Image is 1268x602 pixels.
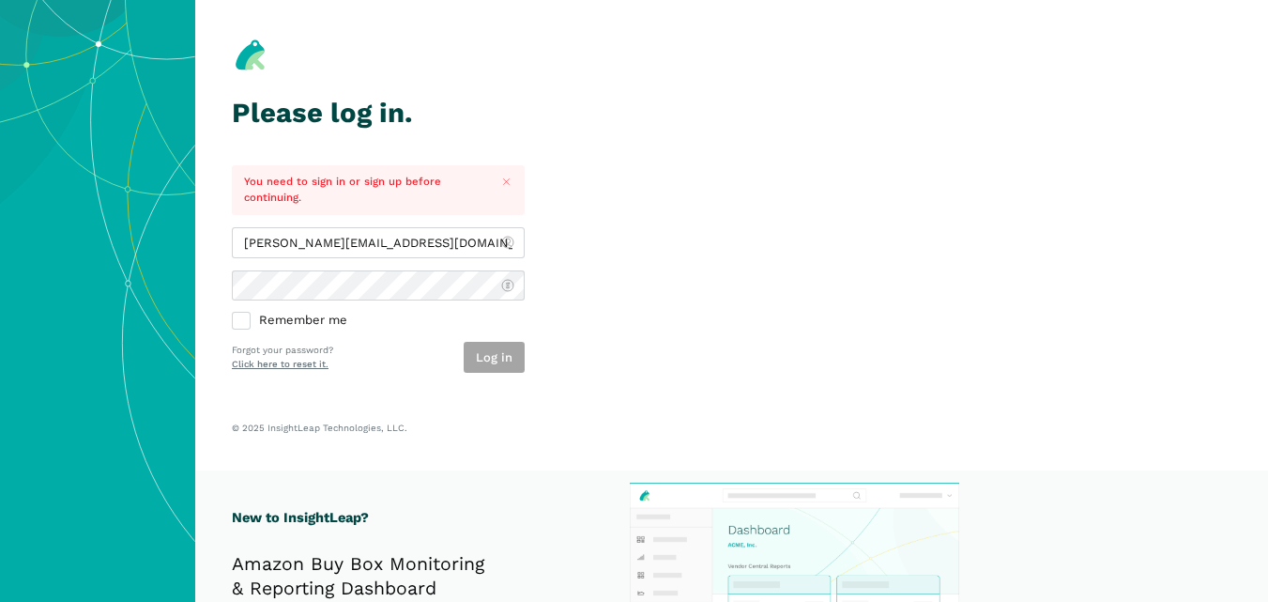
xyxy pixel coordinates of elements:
a: Click here to reset it. [232,359,328,369]
p: You need to sign in or sign up before continuing. [244,174,483,206]
input: admin@insightleap.com [232,227,525,258]
p: © 2025 InsightLeap Technologies, LLC. [232,422,1231,434]
h1: New to InsightLeap? [232,507,720,529]
button: Close [496,171,517,193]
h1: Please log in. [232,98,525,129]
p: Forgot your password? [232,344,333,358]
label: Remember me [232,313,525,330]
